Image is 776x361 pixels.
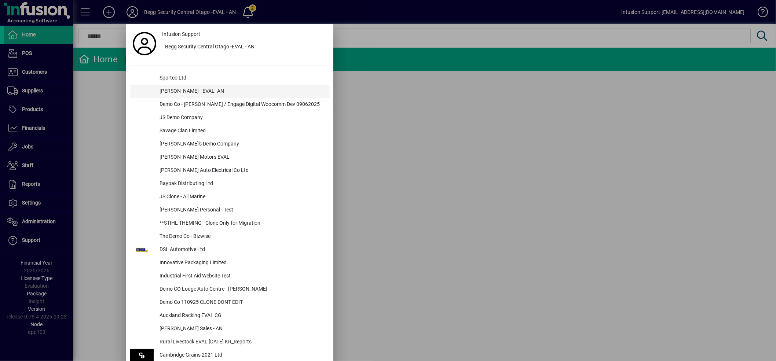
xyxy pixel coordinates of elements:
button: Demo CO Lodge Auto Centre - [PERSON_NAME] [130,283,330,296]
button: **STIHL THEMING - Clone Only for Migration [130,217,330,230]
button: [PERSON_NAME]'s Demo Company [130,138,330,151]
button: Demo Co - [PERSON_NAME] / Engage Digital Woocomm Dev 09062025 [130,98,330,111]
div: DSL Automotive Ltd [154,243,330,257]
div: Innovative Packaging Limited [154,257,330,270]
button: Auckland Racking EVAL CG [130,309,330,323]
div: [PERSON_NAME] Auto Electrical Co Ltd [154,164,330,177]
button: [PERSON_NAME] Motors EVAL [130,151,330,164]
div: Demo Co 110925 CLONE DONT EDIT [154,296,330,309]
div: Industrial First Aid Website Test [154,270,330,283]
div: Demo Co - [PERSON_NAME] / Engage Digital Woocomm Dev 09062025 [154,98,330,111]
div: [PERSON_NAME] Motors EVAL [154,151,330,164]
button: DSL Automotive Ltd [130,243,330,257]
button: Baypak Distributing Ltd [130,177,330,191]
button: Begg Security Central Otago -EVAL - AN [159,41,330,54]
div: [PERSON_NAME]'s Demo Company [154,138,330,151]
div: JS Clone - All Marine [154,191,330,204]
button: The Demo Co - Bizwise [130,230,330,243]
div: [PERSON_NAME] - EVAL -AN [154,85,330,98]
div: Rural Livestock EVAL [DATE] KR_Reports [154,336,330,349]
button: Savage Clan Limited [130,125,330,138]
div: Sportco Ltd [154,72,330,85]
div: Savage Clan Limited [154,125,330,138]
button: JS Demo Company [130,111,330,125]
button: Rural Livestock EVAL [DATE] KR_Reports [130,336,330,349]
div: [PERSON_NAME] Personal - Test [154,204,330,217]
div: Demo CO Lodge Auto Centre - [PERSON_NAME] [154,283,330,296]
div: The Demo Co - Bizwise [154,230,330,243]
button: [PERSON_NAME] Sales - AN [130,323,330,336]
button: [PERSON_NAME] Personal - Test [130,204,330,217]
span: Infusion Support [162,30,200,38]
div: **STIHL THEMING - Clone Only for Migration [154,217,330,230]
button: Industrial First Aid Website Test [130,270,330,283]
div: Auckland Racking EVAL CG [154,309,330,323]
button: Demo Co 110925 CLONE DONT EDIT [130,296,330,309]
button: JS Clone - All Marine [130,191,330,204]
div: [PERSON_NAME] Sales - AN [154,323,330,336]
a: Infusion Support [159,27,330,41]
button: Innovative Packaging Limited [130,257,330,270]
button: Sportco Ltd [130,72,330,85]
div: Baypak Distributing Ltd [154,177,330,191]
button: [PERSON_NAME] - EVAL -AN [130,85,330,98]
button: [PERSON_NAME] Auto Electrical Co Ltd [130,164,330,177]
a: Profile [130,37,159,50]
div: JS Demo Company [154,111,330,125]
